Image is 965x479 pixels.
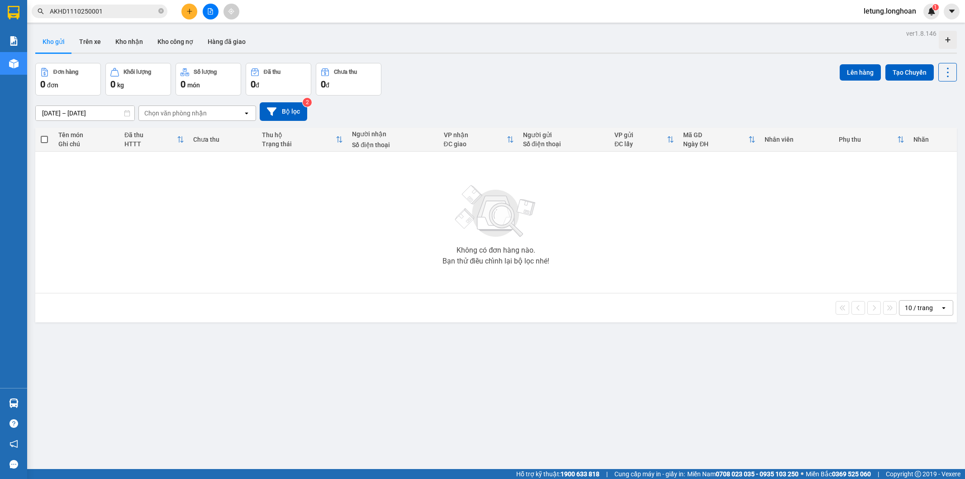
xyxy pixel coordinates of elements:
[108,31,150,53] button: Kho nhận
[687,469,799,479] span: Miền Nam
[878,469,879,479] span: |
[806,469,871,479] span: Miền Bắc
[444,140,507,148] div: ĐC giao
[207,8,214,14] span: file-add
[321,79,326,90] span: 0
[256,81,259,89] span: đ
[316,63,381,96] button: Chưa thu0đ
[948,7,956,15] span: caret-down
[194,69,217,75] div: Số lượng
[246,63,311,96] button: Đã thu0đ
[260,102,307,121] button: Bộ lọc
[158,8,164,14] span: close-circle
[264,69,280,75] div: Đã thu
[906,29,936,38] div: ver 1.8.146
[614,131,667,139] div: VP gửi
[326,81,329,89] span: đ
[262,131,336,139] div: Thu hộ
[940,304,947,311] svg: open
[885,64,934,81] button: Tạo Chuyến
[10,440,18,448] span: notification
[203,4,219,19] button: file-add
[683,131,748,139] div: Mã GD
[614,140,667,148] div: ĐC lấy
[834,128,909,152] th: Toggle SortBy
[10,419,18,428] span: question-circle
[243,110,250,117] svg: open
[36,106,134,120] input: Select a date range.
[934,4,937,10] span: 1
[352,130,434,138] div: Người nhận
[158,7,164,16] span: close-circle
[456,247,535,254] div: Không có đơn hàng nào.
[47,81,58,89] span: đơn
[120,128,189,152] th: Toggle SortBy
[186,8,193,14] span: plus
[35,63,101,96] button: Đơn hàng0đơn
[801,472,803,476] span: ⚪️
[614,469,685,479] span: Cung cấp máy in - giấy in:
[10,460,18,469] span: message
[181,4,197,19] button: plus
[9,59,19,68] img: warehouse-icon
[905,303,933,312] div: 10 / trang
[451,180,541,243] img: svg+xml;base64,PHN2ZyBjbGFzcz0ibGlzdC1wbHVnX19zdmciIHhtbG5zPSJodHRwOi8vd3d3LnczLm9yZy8yMDAwL3N2Zy...
[9,36,19,46] img: solution-icon
[58,140,115,148] div: Ghi chú
[856,5,923,17] span: letung.longhoan
[193,136,253,143] div: Chưa thu
[53,69,78,75] div: Đơn hàng
[262,140,336,148] div: Trạng thái
[944,4,960,19] button: caret-down
[9,398,19,408] img: warehouse-icon
[516,469,599,479] span: Hỗ trợ kỹ thuật:
[223,4,239,19] button: aim
[176,63,241,96] button: Số lượng0món
[932,4,939,10] sup: 1
[124,69,151,75] div: Khối lượng
[181,79,185,90] span: 0
[523,140,605,148] div: Số điện thoại
[124,140,177,148] div: HTTT
[840,64,881,81] button: Lên hàng
[442,258,549,265] div: Bạn thử điều chỉnh lại bộ lọc nhé!
[334,69,357,75] div: Chưa thu
[105,63,171,96] button: Khối lượng0kg
[35,31,72,53] button: Kho gửi
[72,31,108,53] button: Trên xe
[716,470,799,478] strong: 0708 023 035 - 0935 103 250
[117,81,124,89] span: kg
[765,136,830,143] div: Nhân viên
[40,79,45,90] span: 0
[832,470,871,478] strong: 0369 525 060
[8,6,19,19] img: logo-vxr
[110,79,115,90] span: 0
[610,128,679,152] th: Toggle SortBy
[228,8,234,14] span: aim
[927,7,936,15] img: icon-new-feature
[251,79,256,90] span: 0
[679,128,760,152] th: Toggle SortBy
[913,136,952,143] div: Nhãn
[606,469,608,479] span: |
[124,131,177,139] div: Đã thu
[439,128,518,152] th: Toggle SortBy
[444,131,507,139] div: VP nhận
[50,6,157,16] input: Tìm tên, số ĐT hoặc mã đơn
[257,128,347,152] th: Toggle SortBy
[144,109,207,118] div: Chọn văn phòng nhận
[561,470,599,478] strong: 1900 633 818
[187,81,200,89] span: món
[839,136,898,143] div: Phụ thu
[200,31,253,53] button: Hàng đã giao
[683,140,748,148] div: Ngày ĐH
[352,141,434,148] div: Số điện thoại
[38,8,44,14] span: search
[915,471,921,477] span: copyright
[523,131,605,139] div: Người gửi
[939,31,957,49] div: Tạo kho hàng mới
[58,131,115,139] div: Tên món
[303,98,312,107] sup: 2
[150,31,200,53] button: Kho công nợ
